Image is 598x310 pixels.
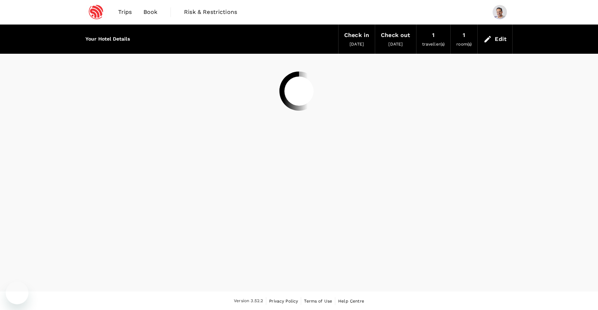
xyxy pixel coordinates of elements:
[184,8,237,16] span: Risk & Restrictions
[143,8,158,16] span: Book
[493,5,507,19] img: Anant Raj Gupta
[338,299,364,304] span: Help Centre
[388,42,403,47] span: [DATE]
[495,34,507,44] div: Edit
[304,297,332,305] a: Terms of Use
[269,297,298,305] a: Privacy Policy
[344,30,369,40] div: Check in
[456,42,472,47] span: room(s)
[304,299,332,304] span: Terms of Use
[422,42,445,47] span: traveller(s)
[269,299,298,304] span: Privacy Policy
[234,298,263,305] span: Version 3.52.2
[80,4,112,20] img: Espressif Systems Singapore Pte Ltd
[85,35,130,43] h6: Your Hotel Details
[118,8,132,16] span: Trips
[463,30,465,40] div: 1
[381,30,410,40] div: Check out
[350,42,364,47] span: [DATE]
[6,282,28,304] iframe: Button to launch messaging window
[338,297,364,305] a: Help Centre
[432,30,435,40] div: 1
